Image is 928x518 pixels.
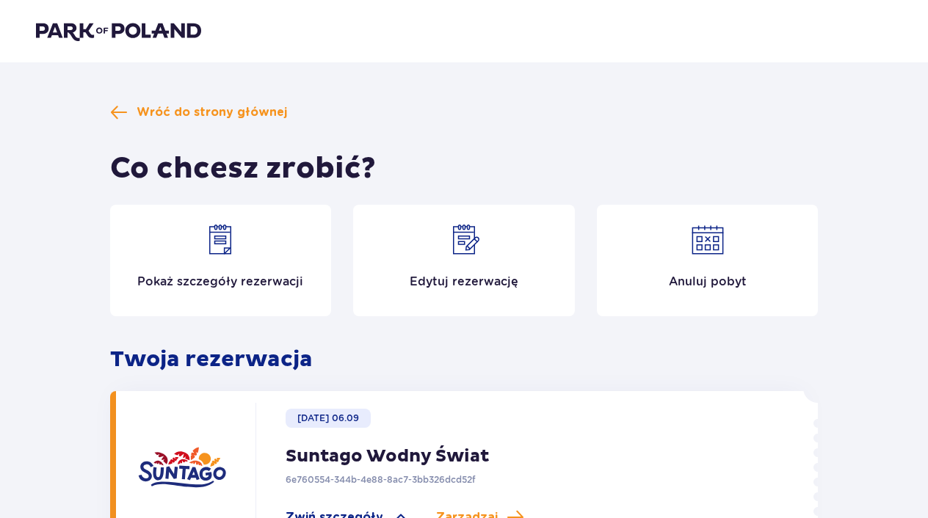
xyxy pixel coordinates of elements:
img: Suntago logo [138,423,226,511]
img: Park of Poland logo [36,21,201,41]
img: Edit reservation icon [446,222,482,258]
p: [DATE] 06.09 [297,412,359,425]
img: Cancel reservation icon [690,222,725,258]
p: 6e760554-344b-4e88-8ac7-3bb326dcd52f [286,473,476,486]
span: Wróć do strony głównej [137,104,287,120]
img: Show details icon [203,222,238,258]
p: Pokaż szczegóły rezerwacji [137,274,303,290]
p: Anuluj pobyt [669,274,747,290]
p: Edytuj rezerwację [410,274,518,290]
p: Suntago Wodny Świat [286,445,489,467]
p: Twoja rezerwacja [110,346,819,373]
h1: Co chcesz zrobić? [110,150,376,187]
a: Wróć do strony głównej [110,103,287,121]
